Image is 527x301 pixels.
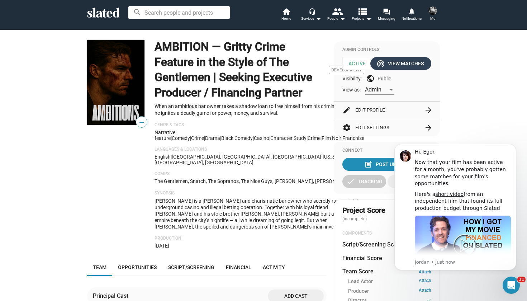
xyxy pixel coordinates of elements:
span: [US_STATE], [GEOGRAPHIC_DATA], [GEOGRAPHIC_DATA] [155,154,349,165]
p: Comps [155,171,364,177]
div: Connect [342,148,431,154]
p: When an ambitious bar owner takes a shadow loan to free himself from his criminal partners, he ig... [155,103,364,116]
span: · [321,154,323,160]
span: | [307,135,308,141]
span: | [171,154,172,160]
dt: Financial Score [342,254,382,262]
span: Home [281,14,291,23]
p: Genre & Tags [155,122,364,128]
span: Lead Actor [348,278,373,285]
p: Languages & Locations [155,147,364,152]
iframe: Intercom live chat [503,277,520,294]
span: Development [329,66,364,74]
span: Team [93,264,106,270]
a: Attach [419,278,431,285]
span: | [190,135,191,141]
span: Messaging [378,14,395,23]
button: Egor KhriakovMe [424,5,441,24]
span: … [332,223,339,230]
span: | [220,135,221,141]
span: | [204,135,205,141]
span: [DATE] [155,243,169,249]
span: 11 [517,277,526,282]
mat-icon: view_list [357,6,367,17]
span: [PERSON_NAME] is a [PERSON_NAME] and charismatic bar owner who secretly runs a thriving undergrou... [155,198,364,281]
mat-icon: arrow_forward [424,106,433,114]
span: | [269,135,270,141]
span: Producer [348,288,369,295]
div: People [327,14,345,23]
mat-icon: settings [342,123,351,132]
a: Messaging [374,7,399,23]
span: Admin [365,86,381,93]
button: People [324,7,349,23]
span: Financial [226,264,251,270]
mat-icon: arrow_drop_down [314,14,323,23]
a: Activity [257,259,291,276]
span: | [321,135,322,141]
span: Active [342,57,377,70]
div: Tracking [346,175,383,188]
mat-icon: arrow_drop_down [338,14,347,23]
div: Post Update [366,158,408,171]
button: Services [299,7,324,23]
img: AMBITION — Gritty Crime Feature in the Style of The Gentlemen | Seeking Executive Producer / Fina... [87,40,144,125]
div: COMPONENTS [342,231,431,236]
mat-icon: notifications [408,8,415,14]
span: black comedy [221,135,253,141]
button: Edit Profile [342,102,431,119]
span: Notifications [402,14,422,23]
a: Notifications [399,7,424,23]
span: Narrative feature [155,130,175,141]
a: Financial [220,259,257,276]
button: Projects [349,7,374,23]
a: Team [87,259,112,276]
span: | [253,135,254,141]
span: character study [270,135,307,141]
span: Activity [263,264,285,270]
div: View Matches [378,57,424,70]
span: [GEOGRAPHIC_DATA], [GEOGRAPHIC_DATA], [GEOGRAPHIC_DATA] [172,154,321,160]
button: View Matches [370,57,431,70]
button: Tracking [342,175,386,188]
span: — [136,118,147,127]
input: Search people and projects [128,6,230,19]
a: Script/Screening [162,259,220,276]
span: casino [254,135,269,141]
span: | [171,135,172,141]
mat-icon: forum [383,8,390,15]
img: Egor Khriakov [428,6,437,15]
dt: Team Score [342,268,374,275]
iframe: Intercom notifications message [384,137,527,274]
p: Production [155,236,364,241]
div: Services [301,14,321,23]
span: Crime [191,135,204,141]
a: Attach [419,288,431,295]
mat-icon: people [332,6,342,17]
div: Principal Cast [93,292,131,300]
a: Home [274,7,299,23]
mat-icon: arrow_drop_down [364,14,373,23]
mat-icon: check [346,177,355,186]
span: Comedy [172,135,190,141]
mat-icon: arrow_forward [424,123,433,132]
span: film noir [322,135,341,141]
div: Admin Controls [342,47,431,53]
span: Me [430,14,435,23]
h1: AMBITION — Gritty Crime Feature in the Style of The Gentlemen | Seeking Executive Producer / Fina... [155,39,326,100]
span: English [155,154,171,160]
button: Post Update [342,158,431,171]
button: Edit Settings [342,119,431,136]
mat-icon: post_add [364,160,373,169]
mat-icon: edit [342,106,351,114]
p: Synopsis [155,191,364,196]
mat-icon: headset_mic [309,8,315,14]
div: Visibility: Public [342,74,431,83]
